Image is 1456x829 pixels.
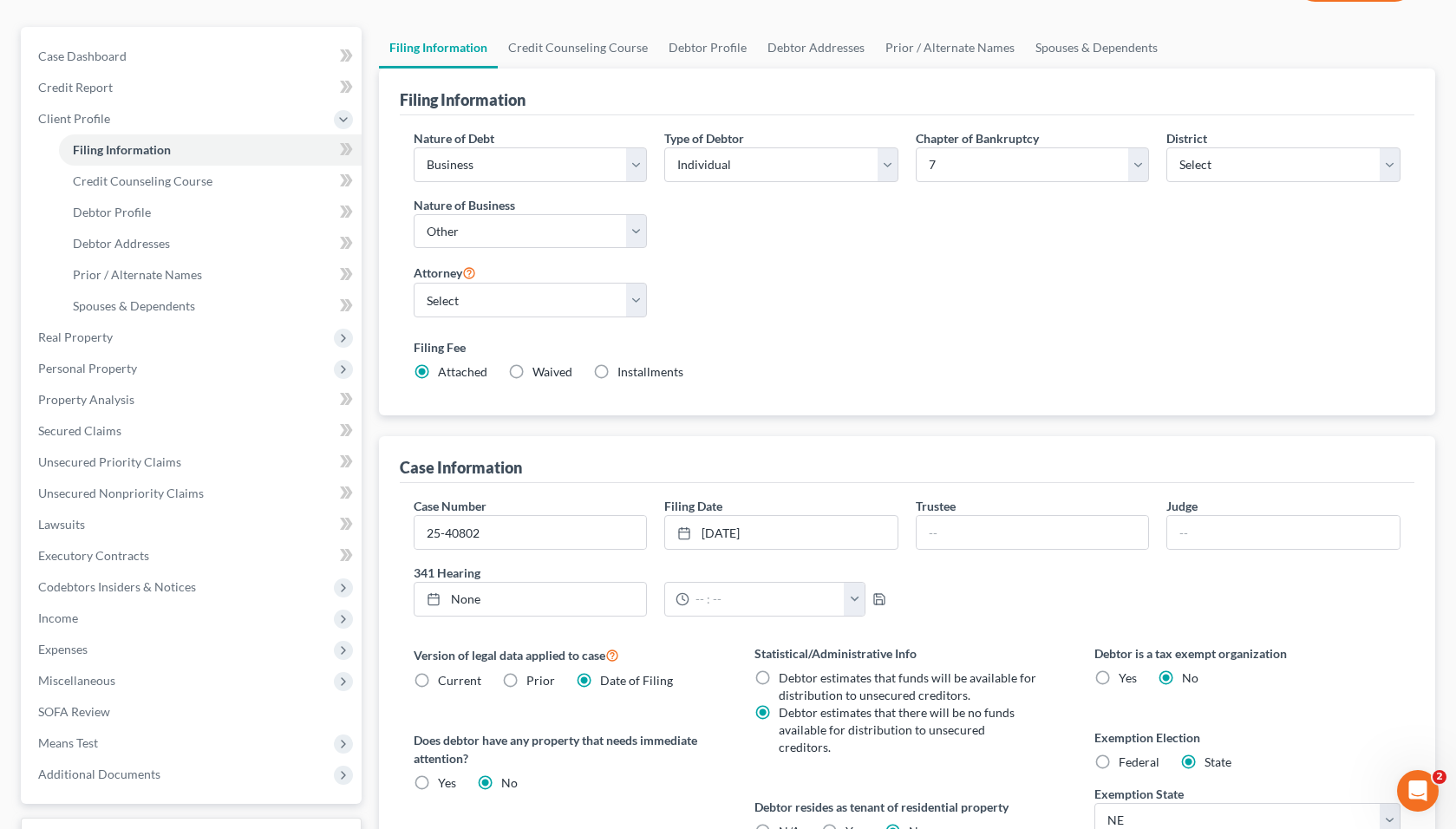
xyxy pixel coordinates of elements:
span: Secured Claims [38,423,121,438]
span: Current [438,673,481,688]
label: District [1166,129,1207,147]
span: Date of Filing [600,673,673,688]
a: None [415,583,647,616]
a: Debtor Profile [59,197,362,228]
a: Unsecured Nonpriority Claims [24,478,362,509]
a: Debtor Addresses [59,228,362,259]
span: Miscellaneous [38,673,115,688]
span: Personal Property [38,361,137,375]
span: Property Analysis [38,392,134,407]
a: Executory Contracts [24,540,362,571]
a: Secured Claims [24,415,362,447]
a: Prior / Alternate Names [59,259,362,290]
label: Statistical/Administrative Info [754,644,1061,663]
label: Debtor is a tax exempt organization [1094,644,1401,663]
label: Exemption Election [1094,728,1401,747]
span: Debtor Addresses [73,236,170,251]
label: Nature of Debt [414,129,494,147]
input: -- : -- [689,583,845,616]
a: Filing Information [59,134,362,166]
label: Judge [1166,497,1198,515]
label: 341 Hearing [405,564,907,582]
a: Lawsuits [24,509,362,540]
span: State [1205,754,1231,769]
span: Codebtors Insiders & Notices [38,579,196,594]
span: No [1182,670,1198,685]
span: Credit Counseling Course [73,173,212,188]
span: Credit Report [38,80,113,95]
label: Version of legal data applied to case [414,644,720,665]
label: Case Number [414,497,486,515]
label: Does debtor have any property that needs immediate attention? [414,731,720,767]
label: Nature of Business [414,196,515,214]
label: Chapter of Bankruptcy [916,129,1039,147]
label: Filing Date [664,497,722,515]
div: Case Information [400,457,522,478]
label: Attorney [414,262,476,283]
span: Unsecured Nonpriority Claims [38,486,204,500]
span: Yes [1119,670,1137,685]
span: Installments [617,364,683,379]
span: Executory Contracts [38,548,149,563]
a: [DATE] [665,516,898,549]
span: Additional Documents [38,767,160,781]
a: Credit Report [24,72,362,103]
span: Waived [532,364,572,379]
span: Prior / Alternate Names [73,267,202,282]
span: 2 [1433,770,1446,784]
a: Spouses & Dependents [1025,27,1168,69]
a: SOFA Review [24,696,362,728]
a: Filing Information [379,27,498,69]
span: Spouses & Dependents [73,298,195,313]
label: Debtor resides as tenant of residential property [754,798,1061,816]
a: Debtor Addresses [757,27,875,69]
label: Type of Debtor [664,129,744,147]
span: Attached [438,364,487,379]
a: Case Dashboard [24,41,362,72]
a: Credit Counseling Course [498,27,658,69]
a: Prior / Alternate Names [875,27,1025,69]
span: Expenses [38,642,88,656]
span: Debtor estimates that funds will be available for distribution to unsecured creditors. [779,670,1036,702]
span: No [501,775,518,790]
span: SOFA Review [38,704,110,719]
span: Unsecured Priority Claims [38,454,181,469]
label: Filing Fee [414,338,1401,356]
span: Income [38,610,78,625]
input: -- [917,516,1149,549]
label: Trustee [916,497,956,515]
span: Prior [526,673,555,688]
span: Federal [1119,754,1159,769]
span: Real Property [38,330,113,344]
span: Debtor estimates that there will be no funds available for distribution to unsecured creditors. [779,705,1015,754]
div: Filing Information [400,89,526,110]
span: Yes [438,775,456,790]
span: Case Dashboard [38,49,127,63]
a: Spouses & Dependents [59,290,362,322]
span: Means Test [38,735,98,750]
a: Unsecured Priority Claims [24,447,362,478]
span: Debtor Profile [73,205,151,219]
a: Property Analysis [24,384,362,415]
input: Enter case number... [415,516,647,549]
a: Credit Counseling Course [59,166,362,197]
span: Lawsuits [38,517,85,532]
label: Exemption State [1094,785,1184,803]
span: Client Profile [38,111,110,126]
span: Filing Information [73,142,171,157]
a: Debtor Profile [658,27,757,69]
input: -- [1167,516,1400,549]
iframe: Intercom live chat [1397,770,1439,812]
